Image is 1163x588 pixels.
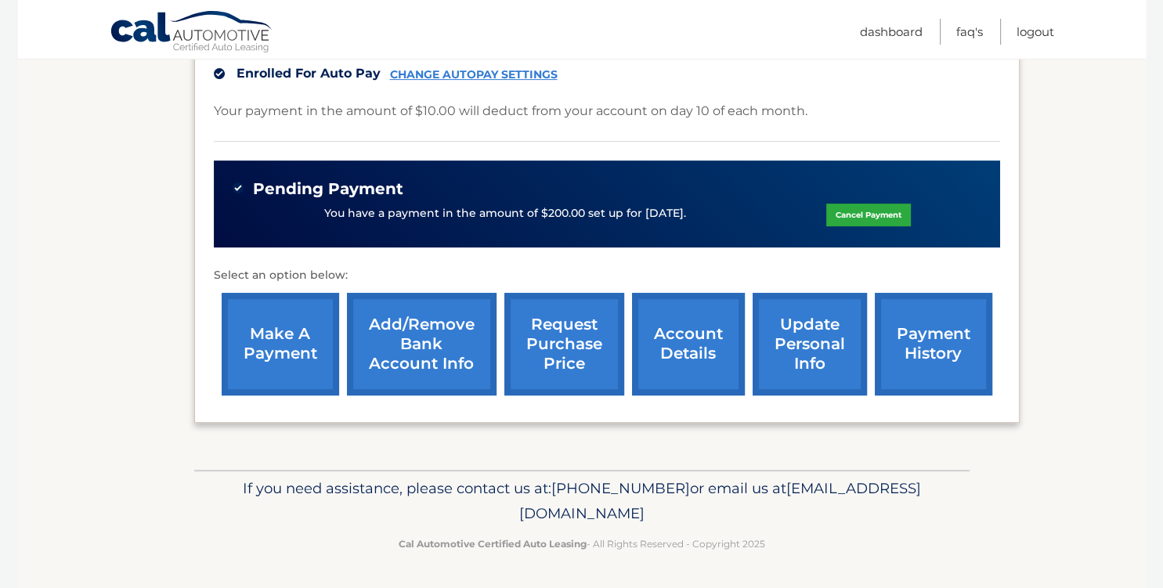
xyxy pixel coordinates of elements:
[214,68,225,79] img: check.svg
[875,293,992,395] a: payment history
[753,293,867,395] a: update personal info
[222,293,339,395] a: make a payment
[956,19,983,45] a: FAQ's
[551,479,690,497] span: [PHONE_NUMBER]
[504,293,624,395] a: request purchase price
[826,204,911,226] a: Cancel Payment
[214,266,1000,285] p: Select an option below:
[204,476,959,526] p: If you need assistance, please contact us at: or email us at
[347,293,497,395] a: Add/Remove bank account info
[399,538,587,550] strong: Cal Automotive Certified Auto Leasing
[1017,19,1054,45] a: Logout
[324,205,686,222] p: You have a payment in the amount of $200.00 set up for [DATE].
[233,182,244,193] img: check-green.svg
[237,66,381,81] span: Enrolled For Auto Pay
[390,68,558,81] a: CHANGE AUTOPAY SETTINGS
[204,536,959,552] p: - All Rights Reserved - Copyright 2025
[253,179,403,199] span: Pending Payment
[860,19,923,45] a: Dashboard
[214,100,807,122] p: Your payment in the amount of $10.00 will deduct from your account on day 10 of each month.
[110,10,274,56] a: Cal Automotive
[632,293,745,395] a: account details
